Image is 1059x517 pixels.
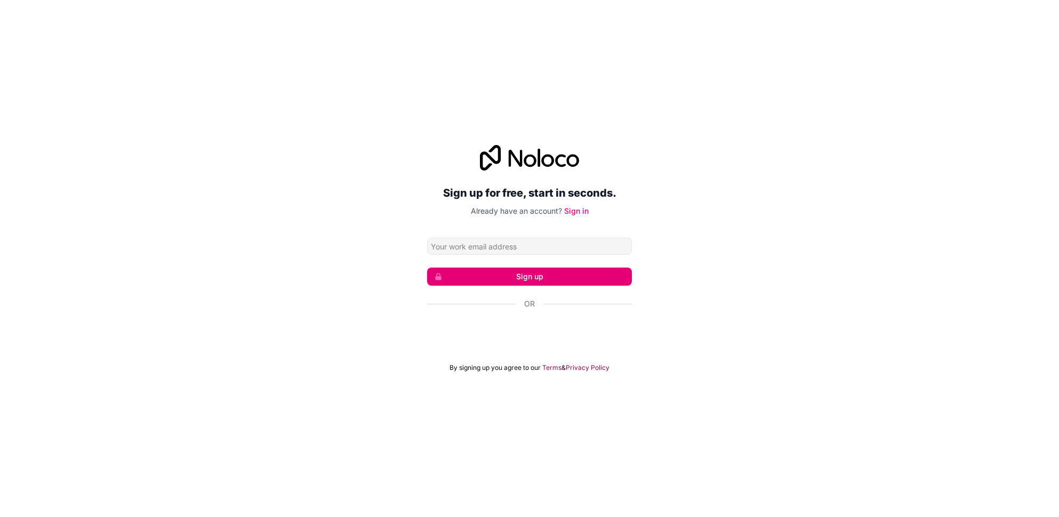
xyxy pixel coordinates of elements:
a: Terms [542,363,561,372]
input: Email address [427,238,632,255]
span: Or [524,298,535,309]
span: & [561,363,566,372]
a: Sign in [564,206,589,215]
span: Already have an account? [471,206,562,215]
button: Sign up [427,268,632,286]
h2: Sign up for free, start in seconds. [427,183,632,203]
span: By signing up you agree to our [450,363,541,372]
a: Privacy Policy [566,363,609,372]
